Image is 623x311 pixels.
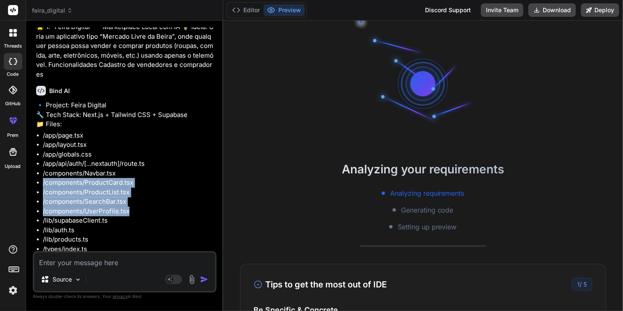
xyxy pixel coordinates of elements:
[200,275,209,284] img: icon
[74,276,82,283] img: Pick Models
[33,292,216,300] p: Always double-check its answers. Your in Bind
[481,3,523,17] button: Invite Team
[43,216,215,226] li: /lib/supabaseClient.ts
[5,163,21,170] label: Upload
[43,226,215,235] li: /lib/auth.ts
[7,132,18,139] label: prem
[528,3,576,17] button: Download
[43,140,215,150] li: /app/layout.tsx
[254,278,387,291] h3: Tips to get the most out of IDE
[572,278,592,291] div: /
[229,4,264,16] button: Editor
[264,4,305,16] button: Preview
[43,150,215,159] li: /app/globals.css
[581,3,619,17] button: Deploy
[36,101,215,129] p: 🔹 Project: Feira Digital 🔧 Tech Stack: Next.js + Tailwind CSS + Supabase 📁 Files:
[420,3,476,17] div: Discord Support
[43,159,215,169] li: /app/api/auth/[...nextauth]/route.ts
[187,275,197,284] img: attachment
[36,22,215,79] p: 🌟 1. “Feira Digital” — Marketplace Local com IA 💡 Ideia: Cria um aplicativo tipo “Mercado Livre d...
[223,160,623,178] h2: Analyzing your requirements
[43,207,215,216] li: /components/UserProfile.tsx
[398,222,457,232] span: Setting up preview
[4,43,22,50] label: threads
[43,197,215,207] li: /components/SearchBar.tsx
[43,169,215,178] li: /components/Navbar.tsx
[43,131,215,141] li: /app/page.tsx
[49,87,70,95] h6: Bind AI
[53,275,72,284] p: Source
[390,188,465,198] span: Analyzing requirements
[583,281,587,288] span: 5
[577,281,580,288] span: 1
[43,235,215,245] li: /lib/products.ts
[7,71,19,78] label: code
[43,178,215,188] li: /components/ProductCard.tsx
[5,100,21,107] label: GitHub
[32,6,73,15] span: feira_digital
[43,245,215,254] li: /types/index.ts
[6,283,20,298] img: settings
[113,294,128,299] span: privacy
[43,188,215,197] li: /components/ProductList.tsx
[401,205,454,215] span: Generating code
